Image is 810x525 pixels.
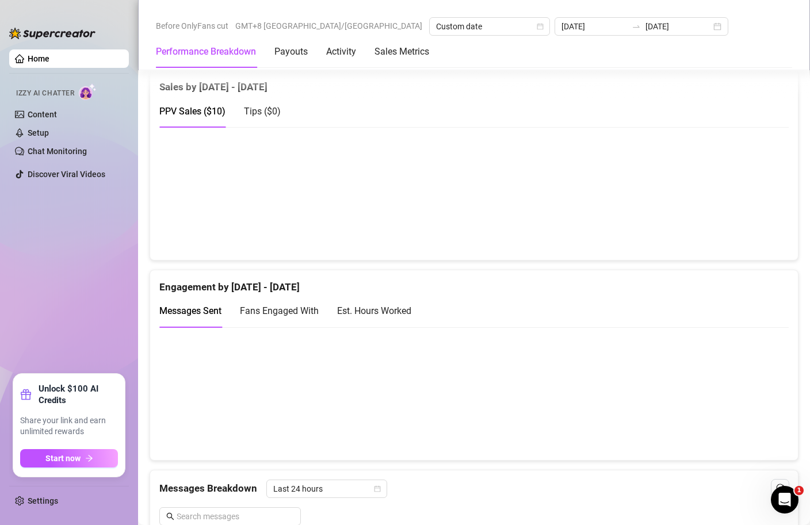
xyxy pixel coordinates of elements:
div: Est. Hours Worked [337,304,411,318]
span: Custom date [436,18,543,35]
span: GMT+8 [GEOGRAPHIC_DATA]/[GEOGRAPHIC_DATA] [235,17,422,35]
span: PPV Sales ( $10 ) [159,106,226,117]
div: Engagement by [DATE] - [DATE] [159,270,789,295]
div: Sales by [DATE] - [DATE] [159,70,789,95]
input: Start date [561,20,627,33]
button: Start nowarrow-right [20,449,118,467]
input: Search messages [177,510,294,523]
span: Last 24 hours [273,480,380,497]
iframe: Intercom live chat [771,486,798,513]
span: calendar [374,485,381,492]
div: Payouts [274,45,308,59]
span: calendar [537,23,544,30]
strong: Unlock $100 AI Credits [39,383,118,406]
span: Start now [45,454,81,463]
a: Settings [28,496,58,505]
span: Share your link and earn unlimited rewards [20,415,118,438]
a: Content [28,110,57,119]
span: Messages Sent [159,305,221,316]
span: search [166,512,174,520]
div: Messages Breakdown [159,480,789,498]
div: Performance Breakdown [156,45,256,59]
span: 1 [794,486,804,495]
span: swap-right [632,22,641,31]
span: arrow-right [85,454,93,462]
span: gift [20,389,32,400]
a: Discover Viral Videos [28,170,105,179]
span: reload [776,484,784,492]
div: Sales Metrics [375,45,429,59]
span: to [632,22,641,31]
span: Before OnlyFans cut [156,17,228,35]
img: AI Chatter [79,83,97,100]
div: Activity [326,45,356,59]
a: Setup [28,128,49,137]
span: Tips ( $0 ) [244,106,281,117]
a: Chat Monitoring [28,147,87,156]
span: Izzy AI Chatter [16,88,74,99]
input: End date [645,20,711,33]
img: logo-BBDzfeDw.svg [9,28,95,39]
a: Home [28,54,49,63]
span: Fans Engaged With [240,305,319,316]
